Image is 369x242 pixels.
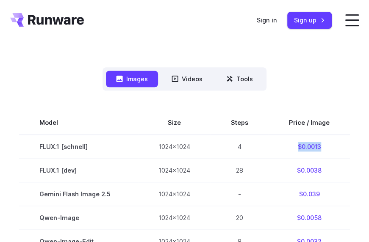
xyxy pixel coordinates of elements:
td: $0.039 [269,182,350,206]
td: - [211,182,269,206]
td: FLUX.1 [schnell] [19,135,138,159]
a: Sign up [287,12,332,28]
td: 4 [211,135,269,159]
td: Qwen-Image [19,206,138,229]
button: Videos [161,71,213,87]
th: Model [19,111,138,135]
a: Sign in [257,15,277,25]
td: 1024x1024 [138,158,211,182]
td: 1024x1024 [138,206,211,229]
td: 20 [211,206,269,229]
span: Gemini Flash Image 2.5 [39,189,118,199]
button: Tools [216,71,263,87]
td: 1024x1024 [138,135,211,159]
th: Size [138,111,211,135]
td: $0.0013 [269,135,350,159]
th: Price / Image [269,111,350,135]
td: $0.0058 [269,206,350,229]
button: Images [106,71,158,87]
td: 28 [211,158,269,182]
td: $0.0038 [269,158,350,182]
th: Steps [211,111,269,135]
td: 1024x1024 [138,182,211,206]
td: FLUX.1 [dev] [19,158,138,182]
a: Go to / [10,13,84,27]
